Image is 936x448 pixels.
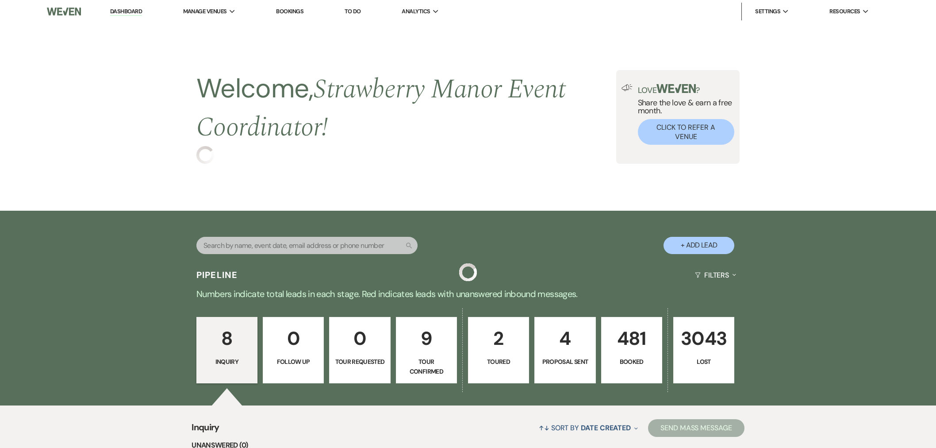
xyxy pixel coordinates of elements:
[534,317,595,383] a: 4Proposal Sent
[633,84,734,145] div: Share the love & earn a free month.
[621,84,633,91] img: loud-speaker-illustration.svg
[196,69,566,148] span: Strawberry Manor Event Coordinator !
[829,7,860,16] span: Resources
[150,287,786,301] p: Numbers indicate total leads in each stage. Red indicates leads with unanswered inbound messages.
[345,8,361,15] a: To Do
[691,263,740,287] button: Filters
[276,8,303,15] a: Bookings
[581,423,631,433] span: Date Created
[656,84,696,93] img: weven-logo-green.svg
[673,317,734,383] a: 3043Lost
[196,237,418,254] input: Search by name, event date, email address or phone number
[679,324,729,353] p: 3043
[679,357,729,367] p: Lost
[269,324,318,353] p: 0
[402,357,451,377] p: Tour Confirmed
[468,317,529,383] a: 2Toured
[202,324,252,353] p: 8
[329,317,390,383] a: 0Tour Requested
[474,324,523,353] p: 2
[474,357,523,367] p: Toured
[396,317,457,383] a: 9Tour Confirmed
[607,357,656,367] p: Booked
[648,419,744,437] button: Send Mass Message
[540,324,590,353] p: 4
[601,317,662,383] a: 481Booked
[47,2,81,21] img: Weven Logo
[540,357,590,367] p: Proposal Sent
[110,8,142,16] a: Dashboard
[202,357,252,367] p: Inquiry
[196,269,238,281] h3: Pipeline
[263,317,324,383] a: 0Follow Up
[335,357,384,367] p: Tour Requested
[539,423,549,433] span: ↑↓
[196,146,214,164] img: loading spinner
[755,7,780,16] span: Settings
[183,7,227,16] span: Manage Venues
[402,324,451,353] p: 9
[607,324,656,353] p: 481
[402,7,430,16] span: Analytics
[535,416,641,440] button: Sort By Date Created
[638,119,734,145] button: Click to Refer a Venue
[196,317,257,383] a: 8Inquiry
[196,70,616,146] h2: Welcome,
[335,324,384,353] p: 0
[269,357,318,367] p: Follow Up
[664,237,734,254] button: + Add Lead
[192,421,219,440] span: Inquiry
[638,84,734,94] p: Love ?
[459,263,477,281] img: loading spinner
